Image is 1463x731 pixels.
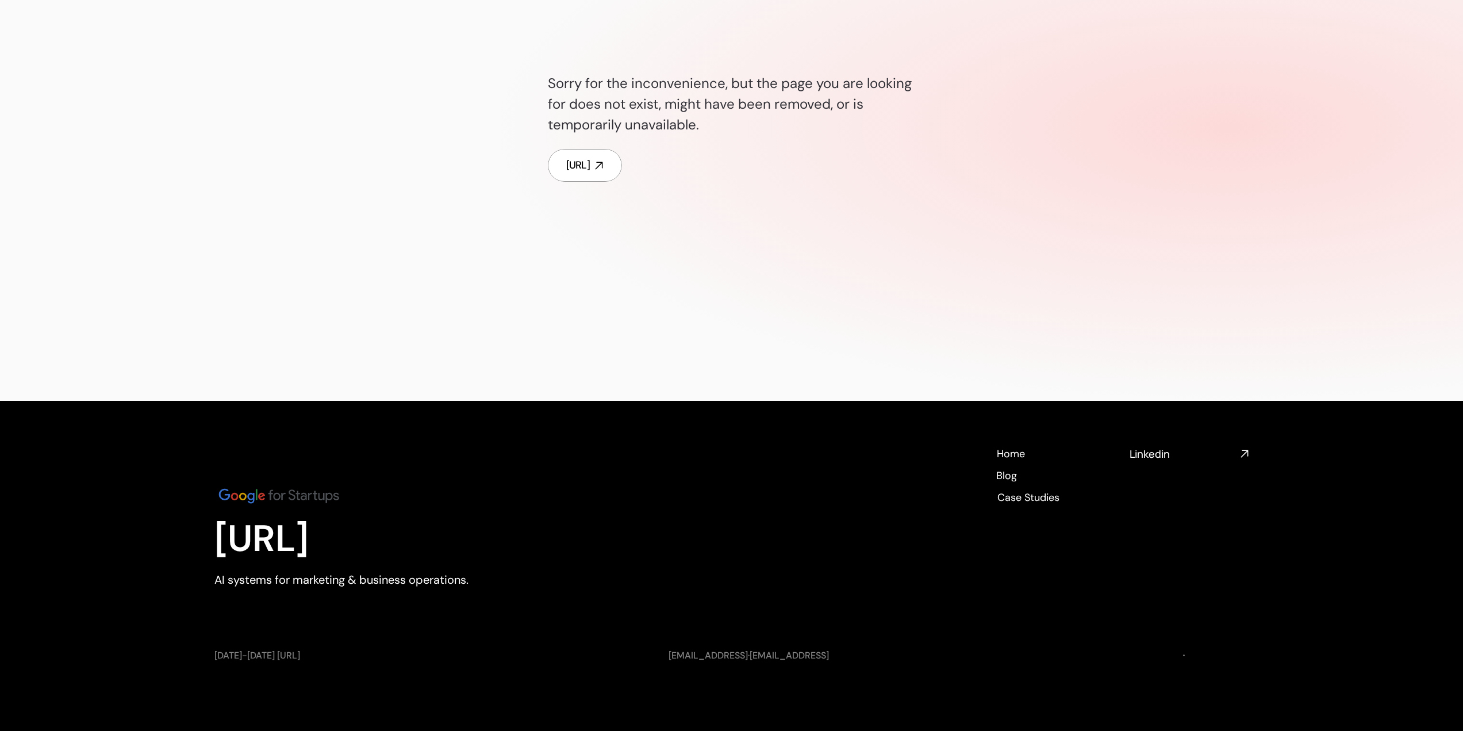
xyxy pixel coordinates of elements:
[214,572,531,588] p: AI systems for marketing & business operations.
[996,447,1026,460] a: Home
[996,491,1061,503] a: Case Studies
[996,469,1017,483] p: Blog
[1130,447,1249,461] a: Linkedin
[1130,447,1249,461] nav: Social media links
[669,649,1100,662] p: ·
[214,649,646,662] p: [DATE]-[DATE] [URL]
[566,158,590,173] div: [URL]
[1191,649,1249,661] a: Privacy Policy
[214,517,531,561] p: [URL]
[669,649,748,661] a: [EMAIL_ADDRESS]
[1130,447,1235,461] h4: Linkedin
[997,447,1025,461] p: Home
[996,469,1017,481] a: Blog
[548,73,916,135] p: Sorry for the inconvenience, but the page you are looking for does not exist, might have been rem...
[750,649,829,661] a: [EMAIL_ADDRESS]
[996,447,1116,503] nav: Footer navigation
[548,149,622,182] a: [URL]
[1123,649,1177,661] a: Terms of Use
[997,491,1059,505] p: Case Studies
